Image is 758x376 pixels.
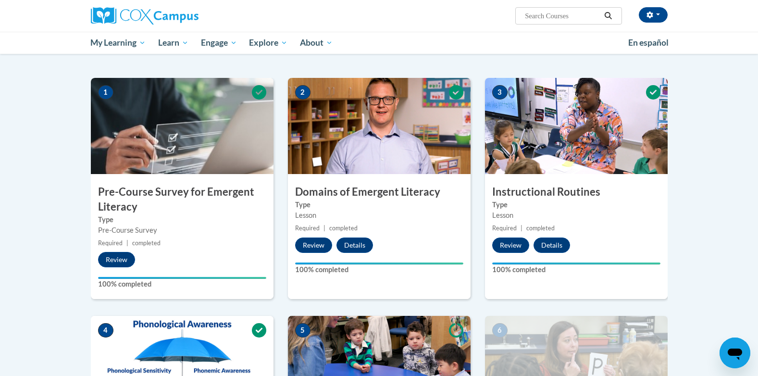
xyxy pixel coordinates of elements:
[98,85,113,100] span: 1
[492,264,660,275] label: 100% completed
[329,225,358,232] span: completed
[492,200,660,210] label: Type
[98,214,266,225] label: Type
[98,279,266,289] label: 100% completed
[132,239,161,247] span: completed
[295,210,463,221] div: Lesson
[720,338,750,368] iframe: Button to launch messaging window
[158,37,188,49] span: Learn
[601,10,615,22] button: Search
[98,323,113,338] span: 4
[492,85,508,100] span: 3
[485,185,668,200] h3: Instructional Routines
[492,225,517,232] span: Required
[295,263,463,264] div: Your progress
[485,78,668,174] img: Course Image
[91,7,273,25] a: Cox Campus
[295,225,320,232] span: Required
[492,263,660,264] div: Your progress
[492,238,529,253] button: Review
[295,85,311,100] span: 2
[300,37,333,49] span: About
[91,7,199,25] img: Cox Campus
[76,32,682,54] div: Main menu
[98,277,266,279] div: Your progress
[622,33,675,53] a: En español
[639,7,668,23] button: Account Settings
[98,252,135,267] button: Review
[195,32,243,54] a: Engage
[336,238,373,253] button: Details
[521,225,522,232] span: |
[295,323,311,338] span: 5
[492,210,660,221] div: Lesson
[295,200,463,210] label: Type
[534,238,570,253] button: Details
[201,37,237,49] span: Engage
[628,38,669,48] span: En español
[492,323,508,338] span: 6
[295,264,463,275] label: 100% completed
[98,225,266,236] div: Pre-Course Survey
[288,78,471,174] img: Course Image
[126,239,128,247] span: |
[288,185,471,200] h3: Domains of Emergent Literacy
[323,225,325,232] span: |
[98,239,123,247] span: Required
[91,185,273,214] h3: Pre-Course Survey for Emergent Literacy
[526,225,555,232] span: completed
[90,37,146,49] span: My Learning
[152,32,195,54] a: Learn
[243,32,294,54] a: Explore
[295,238,332,253] button: Review
[85,32,152,54] a: My Learning
[91,78,273,174] img: Course Image
[249,37,287,49] span: Explore
[294,32,339,54] a: About
[524,10,601,22] input: Search Courses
